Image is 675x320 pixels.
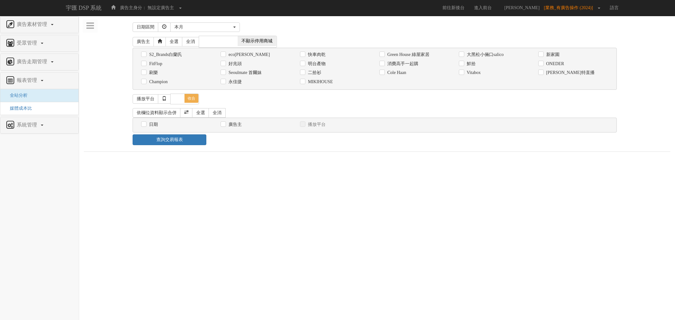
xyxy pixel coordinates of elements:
[306,121,326,128] label: 播放平台
[386,52,429,58] label: Green House 綠屋家居
[209,108,226,118] a: 全消
[386,70,406,76] label: Cole Haan
[465,61,476,67] label: 鮮拾
[184,94,198,103] span: 收合
[15,122,40,127] span: 系統管理
[147,70,158,76] label: 刷樂
[227,121,242,128] label: 廣告主
[174,24,232,30] div: 本月
[306,52,326,58] label: 快車肉乾
[5,57,74,67] a: 廣告走期管理
[545,70,595,76] label: [PERSON_NAME]特直播
[544,5,596,10] span: [業務_有廣告操作 (2024)]
[182,37,199,46] a: 全消
[5,106,32,111] a: 媒體成本比
[170,22,240,32] button: 本月
[545,52,559,58] label: 新家園
[147,5,174,10] span: 無設定廣告主
[238,36,276,46] span: 不顯示停用商城
[5,38,74,48] a: 受眾管理
[227,70,262,76] label: Seoulmate 首爾妹
[227,61,242,67] label: 好兆頭
[227,52,270,58] label: eco[PERSON_NAME]
[133,134,206,145] a: 查詢交易報表
[465,70,481,76] label: Vitabox
[15,40,40,46] span: 受眾管理
[306,79,333,85] label: MIKIHOUSE
[501,5,543,10] span: [PERSON_NAME]
[5,120,74,130] a: 系統管理
[15,22,50,27] span: 廣告素材管理
[192,108,209,118] a: 全選
[227,79,242,85] label: 永佳捷
[147,52,182,58] label: S2_Brands白蘭氏
[147,121,158,128] label: 日期
[5,76,74,86] a: 報表管理
[306,61,326,67] label: 明台產物
[465,52,504,58] label: 大黑松小倆口salico
[306,70,321,76] label: 二拾衫
[147,61,162,67] label: FitFlop
[386,61,418,67] label: 消費高手一起購
[15,59,50,64] span: 廣告走期管理
[5,20,74,30] a: 廣告素材管理
[120,5,147,10] span: 廣告主身分：
[15,77,40,83] span: 報表管理
[5,93,28,98] a: 全站分析
[166,37,183,46] a: 全選
[545,61,564,67] label: ONEDER
[147,79,167,85] label: Champion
